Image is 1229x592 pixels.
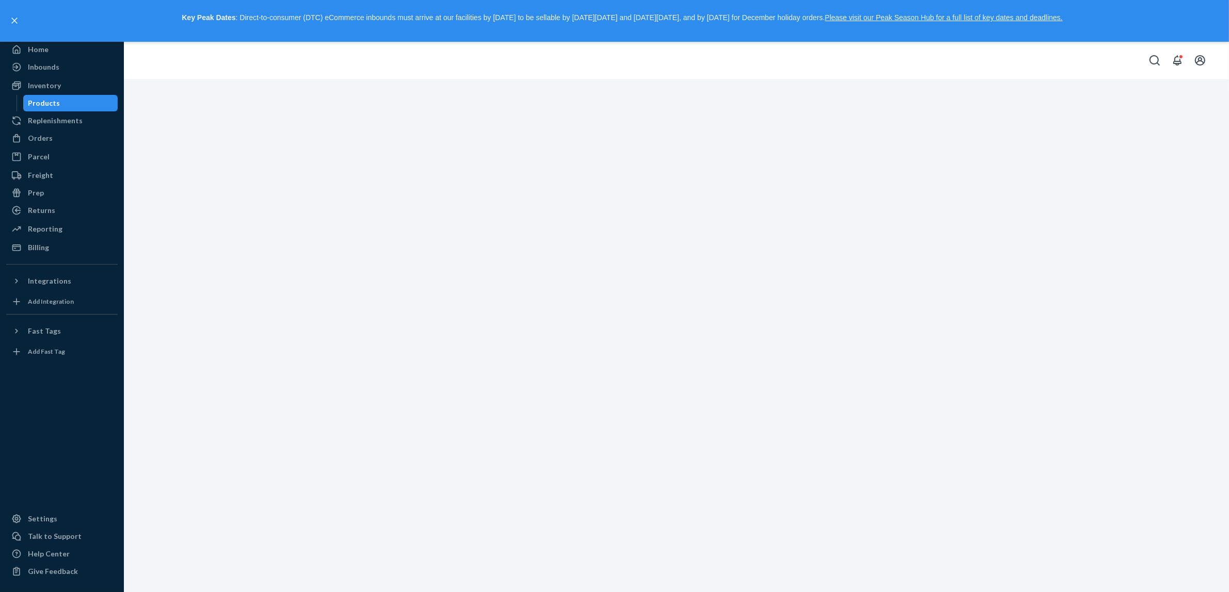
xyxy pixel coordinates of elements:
[28,44,49,55] div: Home
[6,511,118,527] a: Settings
[182,13,235,22] strong: Key Peak Dates
[28,531,82,541] div: Talk to Support
[6,239,118,256] a: Billing
[6,221,118,237] a: Reporting
[28,62,59,72] div: Inbounds
[825,13,1063,22] a: Please visit our Peak Season Hub for a full list of key dates and deadlines.
[6,167,118,184] a: Freight
[1167,50,1188,71] button: Open notifications
[28,205,55,216] div: Returns
[6,202,118,219] a: Returns
[6,59,118,75] a: Inbounds
[6,185,118,201] a: Prep
[6,343,118,360] a: Add Fast Tag
[6,149,118,165] a: Parcel
[28,98,60,108] div: Products
[1190,50,1210,71] button: Open account menu
[28,276,71,286] div: Integrations
[23,7,44,17] span: Chat
[6,563,118,580] button: Give Feedback
[28,514,57,524] div: Settings
[28,133,53,143] div: Orders
[28,188,44,198] div: Prep
[28,170,53,180] div: Freight
[28,549,70,559] div: Help Center
[6,323,118,339] button: Fast Tags
[6,112,118,129] a: Replenishments
[28,326,61,336] div: Fast Tags
[6,130,118,146] a: Orders
[6,77,118,94] a: Inventory
[6,293,118,310] a: Add Integration
[6,546,118,562] a: Help Center
[28,347,65,356] div: Add Fast Tag
[25,9,1220,27] p: : Direct-to-consumer (DTC) eCommerce inbounds must arrive at our facilities by [DATE] to be sella...
[28,80,61,91] div: Inventory
[6,41,118,58] a: Home
[28,152,50,162] div: Parcel
[1144,50,1165,71] button: Open Search Box
[23,95,118,111] a: Products
[28,224,62,234] div: Reporting
[28,566,78,577] div: Give Feedback
[28,242,49,253] div: Billing
[28,297,74,306] div: Add Integration
[6,273,118,289] button: Integrations
[6,528,118,545] button: Talk to Support
[9,15,20,26] button: close,
[28,116,83,126] div: Replenishments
